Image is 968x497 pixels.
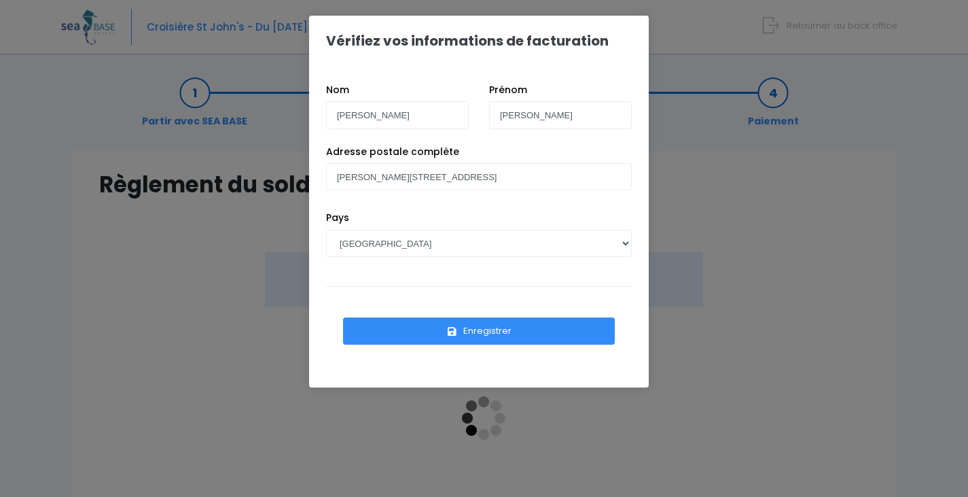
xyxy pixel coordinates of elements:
[326,33,609,49] h1: Vérifiez vos informations de facturation
[343,318,615,345] button: Enregistrer
[326,83,349,97] label: Nom
[326,145,459,159] label: Adresse postale complète
[489,83,527,97] label: Prénom
[326,211,349,225] label: Pays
